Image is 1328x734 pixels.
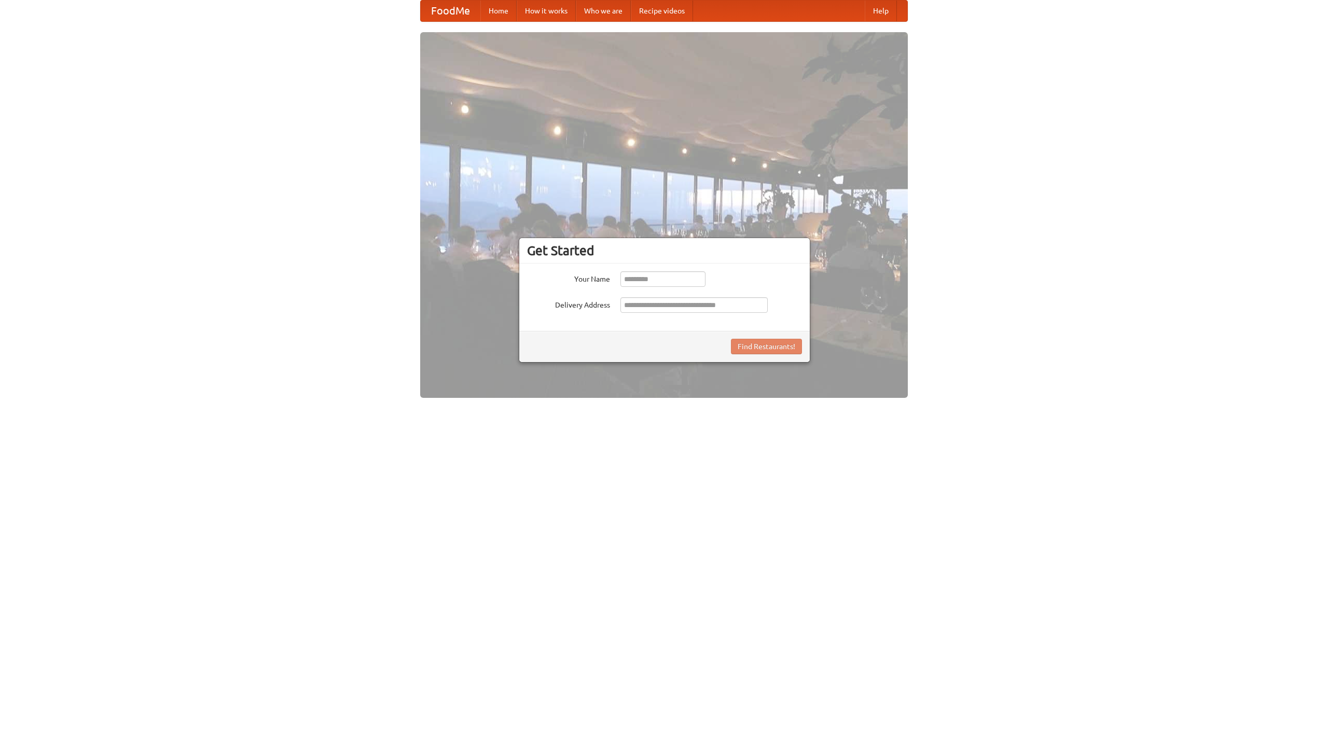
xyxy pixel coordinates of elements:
button: Find Restaurants! [731,339,802,354]
a: How it works [517,1,576,21]
a: FoodMe [421,1,480,21]
h3: Get Started [527,243,802,258]
label: Delivery Address [527,297,610,310]
a: Help [865,1,897,21]
label: Your Name [527,271,610,284]
a: Home [480,1,517,21]
a: Recipe videos [631,1,693,21]
a: Who we are [576,1,631,21]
